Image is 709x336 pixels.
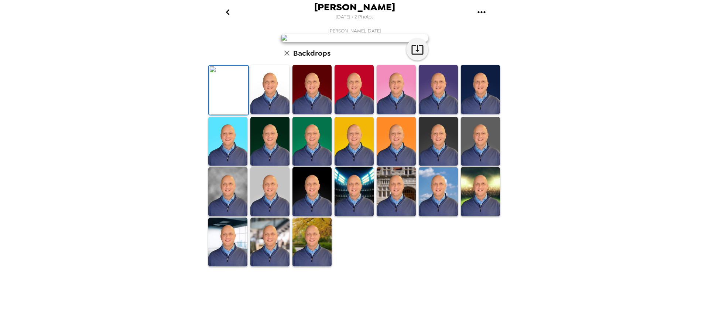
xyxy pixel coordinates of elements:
h6: Backdrops [293,47,330,59]
span: [DATE] • 2 Photos [336,12,374,22]
img: Original [209,66,248,115]
span: [PERSON_NAME] [314,2,395,12]
span: [PERSON_NAME] , [DATE] [328,28,381,34]
img: user [281,34,428,42]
